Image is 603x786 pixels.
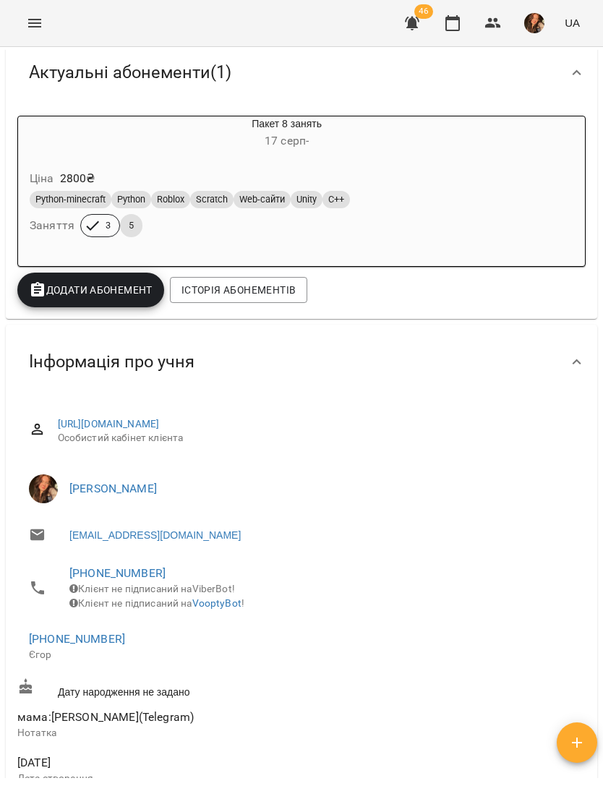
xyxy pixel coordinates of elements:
[181,281,296,299] span: Історія абонементів
[29,351,194,373] span: Інформація про учня
[30,168,54,189] h6: Ціна
[30,193,111,206] span: Python-minecraft
[60,170,95,187] p: 2800 ₴
[18,116,555,255] button: Пакет 8 занять17 серп- Ціна2800₴Python-minecraftPythonRobloxScratchWeb-сайтиUnityC++Заняття35
[559,9,586,36] button: UA
[30,215,74,236] h6: Заняття
[151,193,190,206] span: Roblox
[58,418,160,430] a: [URL][DOMAIN_NAME]
[6,325,597,399] div: Інформація про учня
[14,675,589,702] div: Дату народження не задано
[29,61,231,84] span: Актуальні абонементи ( 1 )
[17,273,164,307] button: Додати Абонемент
[524,13,544,33] img: ab4009e934c7439b32ac48f4cd77c683.jpg
[17,710,194,724] span: мама:[PERSON_NAME](Telegram)
[69,566,166,580] a: [PHONE_NUMBER]
[414,4,433,19] span: 46
[565,15,580,30] span: UA
[17,754,586,772] span: [DATE]
[190,193,234,206] span: Scratch
[120,219,142,232] span: 5
[18,116,555,151] div: Пакет 8 занять
[29,281,153,299] span: Додати Абонемент
[69,482,157,495] a: [PERSON_NAME]
[29,648,574,662] p: Єгор
[69,597,244,609] span: Клієнт не підписаний на !
[6,35,597,110] div: Актуальні абонементи(1)
[17,6,52,40] button: Menu
[97,219,119,232] span: 3
[17,726,586,740] p: Нотатка
[29,632,125,646] a: [PHONE_NUMBER]
[29,474,58,503] img: Беліменко Вікторія Віталіївна
[265,134,309,148] span: 17 серп -
[69,528,241,542] a: [EMAIL_ADDRESS][DOMAIN_NAME]
[170,277,307,303] button: Історія абонементів
[17,772,586,786] p: Дата створення
[111,193,151,206] span: Python
[58,431,574,445] span: Особистий кабінет клієнта
[192,597,241,609] a: VooptyBot
[291,193,322,206] span: Unity
[322,193,350,206] span: C++
[234,193,291,206] span: Web-сайти
[69,583,235,594] span: Клієнт не підписаний на ViberBot!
